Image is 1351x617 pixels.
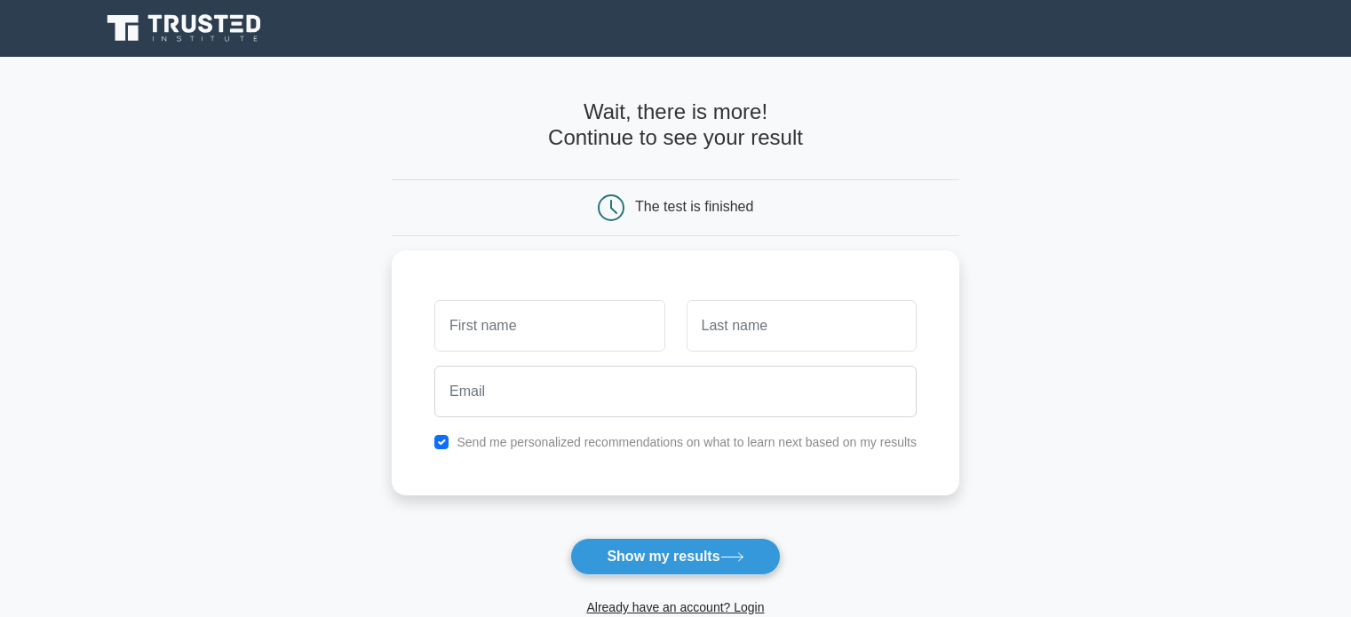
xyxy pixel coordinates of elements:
input: First name [434,300,664,352]
input: Last name [687,300,917,352]
a: Already have an account? Login [586,600,764,614]
h4: Wait, there is more! Continue to see your result [392,99,959,151]
label: Send me personalized recommendations on what to learn next based on my results [457,435,917,449]
div: The test is finished [635,199,753,214]
input: Email [434,366,917,417]
button: Show my results [570,538,780,575]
